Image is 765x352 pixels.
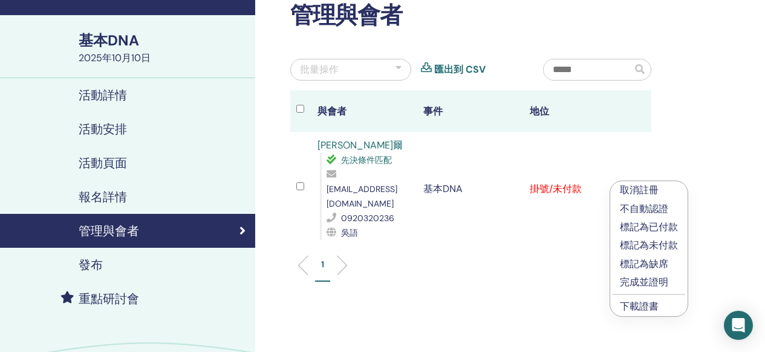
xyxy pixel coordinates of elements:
[620,276,668,288] font: 完成並證明
[300,63,339,76] font: 批量操作
[79,121,127,137] font: 活動安排
[423,105,443,118] font: 事件
[620,239,678,251] font: 標記為未付款
[317,105,347,118] font: 與會者
[620,184,659,196] font: 取消註冊
[79,87,127,103] font: 活動詳情
[79,257,103,273] font: 發布
[341,213,394,224] font: 0920320236
[79,291,139,307] font: 重點研討會
[341,154,392,165] font: 先決條件匹配
[620,221,678,233] font: 標記為已付款
[79,31,139,50] font: 基本DNA
[79,223,139,239] font: 管理與會者
[79,155,127,171] font: 活動頁面
[530,105,549,118] font: 地位
[317,139,403,151] a: [PERSON_NAME]爾
[79,51,151,64] font: 2025年10月10日
[423,182,463,195] font: 基本DNA
[724,311,753,340] div: 開啟 Intercom Messenger
[341,227,358,238] font: 吳語
[327,184,397,209] font: [EMAIL_ADDRESS][DOMAIN_NAME]
[620,202,668,215] font: 不自動認證
[79,189,127,205] font: 報名詳情
[434,62,486,77] a: 匯出到 CSV
[620,257,668,270] font: 標記為缺席
[620,300,659,313] a: 下載證書
[71,30,255,65] a: 基本DNA2025年10月10日
[321,259,324,270] font: 1
[434,63,486,76] font: 匯出到 CSV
